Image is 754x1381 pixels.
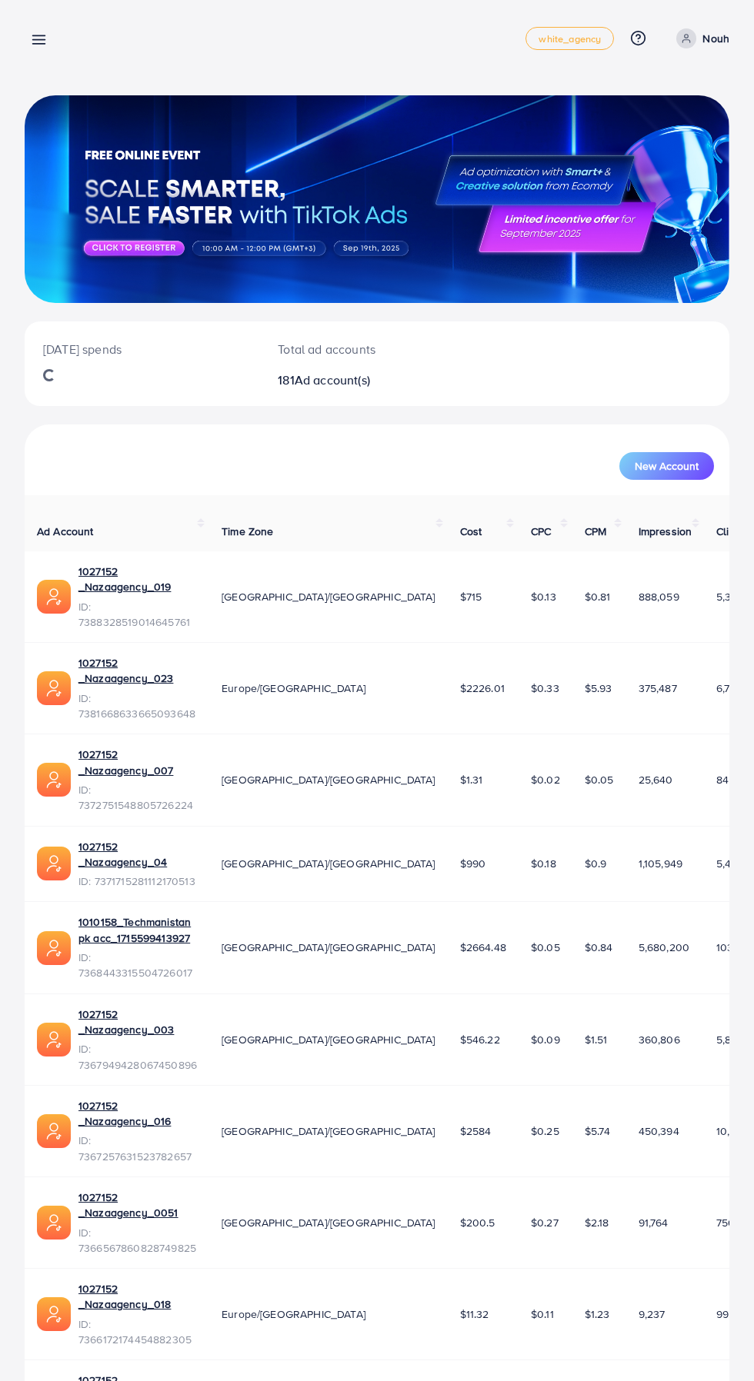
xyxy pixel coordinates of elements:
span: $11.32 [460,1306,489,1322]
a: 1027152 _Nazaagency_04 [78,839,197,870]
span: 5,827 [716,1032,743,1047]
span: ID: 7388328519014645761 [78,599,197,631]
span: 888,059 [639,589,679,604]
span: ID: 7367949428067450896 [78,1041,197,1073]
p: Total ad accounts [278,340,417,358]
img: ic-ads-acc.e4c84228.svg [37,1206,71,1240]
span: Europe/[GEOGRAPHIC_DATA] [222,681,365,696]
span: $0.9 [585,856,607,871]
span: [GEOGRAPHIC_DATA]/[GEOGRAPHIC_DATA] [222,772,435,787]
span: [GEOGRAPHIC_DATA]/[GEOGRAPHIC_DATA] [222,589,435,604]
span: Europe/[GEOGRAPHIC_DATA] [222,1306,365,1322]
span: [GEOGRAPHIC_DATA]/[GEOGRAPHIC_DATA] [222,1215,435,1230]
a: 1027152 _Nazaagency_0051 [78,1190,197,1221]
img: ic-ads-acc.e4c84228.svg [37,1114,71,1148]
span: $0.09 [531,1032,560,1047]
a: 1027152 _Nazaagency_023 [78,655,197,687]
span: $0.05 [585,772,614,787]
span: 6,718 [716,681,740,696]
span: 360,806 [639,1032,680,1047]
a: 1027152 _Nazaagency_018 [78,1281,197,1313]
span: 5,490 [716,856,745,871]
span: 5,680,200 [639,940,689,955]
span: 99 [716,1306,729,1322]
span: $5.74 [585,1123,611,1139]
span: Clicks [716,524,746,539]
span: $0.13 [531,589,556,604]
span: ID: 7381668633665093648 [78,690,197,722]
span: 1,105,949 [639,856,682,871]
img: ic-ads-acc.e4c84228.svg [37,931,71,965]
span: ID: 7368443315504726017 [78,950,197,981]
span: New Account [635,461,699,471]
span: $2.18 [585,1215,609,1230]
span: white_agency [539,34,601,44]
span: $715 [460,589,482,604]
span: 5,313 [716,589,742,604]
span: $1.51 [585,1032,608,1047]
span: 103,915 [716,940,752,955]
span: [GEOGRAPHIC_DATA]/[GEOGRAPHIC_DATA] [222,1123,435,1139]
img: ic-ads-acc.e4c84228.svg [37,1023,71,1057]
span: 375,487 [639,681,677,696]
a: 1027152 _Nazaagency_016 [78,1098,197,1130]
span: 10,416 [716,1123,746,1139]
span: 9,237 [639,1306,666,1322]
span: $1.31 [460,772,483,787]
p: [DATE] spends [43,340,241,358]
span: $546.22 [460,1032,500,1047]
img: ic-ads-acc.e4c84228.svg [37,580,71,614]
span: $2584 [460,1123,492,1139]
span: Ad Account [37,524,94,539]
span: $200.5 [460,1215,495,1230]
span: CPM [585,524,606,539]
h2: 181 [278,373,417,388]
span: $1.23 [585,1306,610,1322]
a: 1027152 _Nazaagency_019 [78,564,197,595]
a: white_agency [525,27,614,50]
p: Nouh [702,29,729,48]
span: ID: 7367257631523782657 [78,1133,197,1164]
span: $0.33 [531,681,559,696]
a: Nouh [670,28,729,48]
span: $0.81 [585,589,611,604]
span: 84 [716,772,729,787]
a: 1010158_Techmanistan pk acc_1715599413927 [78,914,197,946]
span: 750 [716,1215,735,1230]
span: $0.02 [531,772,560,787]
span: $0.25 [531,1123,559,1139]
span: $2226.01 [460,681,505,696]
span: Cost [460,524,482,539]
span: [GEOGRAPHIC_DATA]/[GEOGRAPHIC_DATA] [222,856,435,871]
span: $0.84 [585,940,613,955]
img: ic-ads-acc.e4c84228.svg [37,1297,71,1331]
span: Time Zone [222,524,273,539]
span: $0.11 [531,1306,554,1322]
span: CPC [531,524,551,539]
span: 450,394 [639,1123,679,1139]
span: Ad account(s) [295,371,370,388]
span: $0.27 [531,1215,559,1230]
span: 25,640 [639,772,673,787]
span: $990 [460,856,486,871]
img: ic-ads-acc.e4c84228.svg [37,671,71,705]
span: ID: 7366172174454882305 [78,1316,197,1348]
span: $0.18 [531,856,556,871]
a: 1027152 _Nazaagency_003 [78,1007,197,1038]
img: ic-ads-acc.e4c84228.svg [37,763,71,797]
span: $5.93 [585,681,612,696]
img: ic-ads-acc.e4c84228.svg [37,847,71,880]
span: [GEOGRAPHIC_DATA]/[GEOGRAPHIC_DATA] [222,1032,435,1047]
span: ID: 7366567860828749825 [78,1225,197,1256]
button: New Account [619,452,714,480]
span: [GEOGRAPHIC_DATA]/[GEOGRAPHIC_DATA] [222,940,435,955]
span: ID: 7372751548805726224 [78,782,197,814]
span: $0.05 [531,940,560,955]
span: ID: 7371715281112170513 [78,874,197,889]
a: 1027152 _Nazaagency_007 [78,747,197,778]
span: $2664.48 [460,940,506,955]
span: Impression [639,524,692,539]
span: 91,764 [639,1215,669,1230]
